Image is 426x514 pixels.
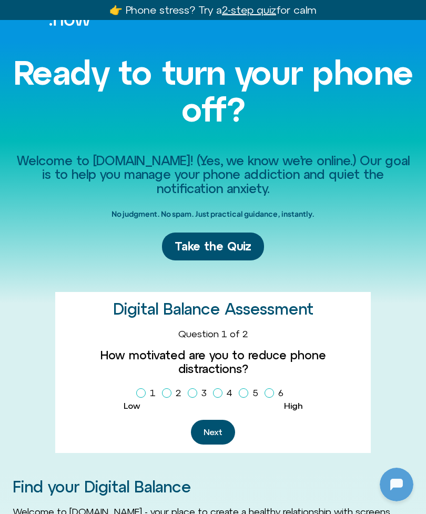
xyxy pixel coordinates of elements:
label: 1 [136,384,160,402]
u: 2-step quiz [222,4,276,16]
h2: No judgment. No spam. Just practical guidance, instantly. [111,206,315,222]
label: 4 [213,384,237,402]
h2: Digital Balance Assessment [113,300,313,318]
a: 👉 Phone stress? Try a2-step quizfor calm [109,4,317,16]
iframe: Botpress [380,468,413,501]
button: Next [191,420,235,445]
span: Low [124,401,140,410]
form: Homepage Sign Up [64,328,362,445]
span: High [284,401,302,410]
h1: Ready to turn your phone off? [13,54,413,128]
h2: Welcome to [DOMAIN_NAME]! (Yes, we know we’re online.) Our goal is to help you manage your phone ... [13,154,413,195]
a: Take the Quiz [162,233,264,260]
label: 3 [188,384,211,402]
h2: Find your Digital Balance [13,478,413,496]
label: 2 [162,384,186,402]
div: Question 1 of 2 [64,328,362,340]
label: 6 [265,384,288,402]
span: Take the Quiz [175,239,251,254]
label: How motivated are you to reduce phone distractions? [64,348,362,376]
label: 5 [239,384,262,402]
